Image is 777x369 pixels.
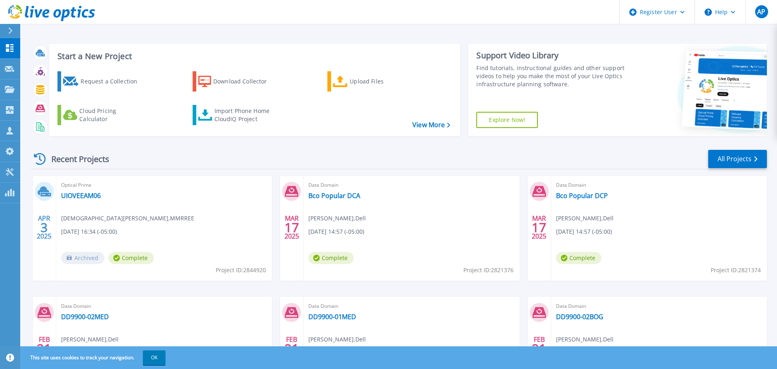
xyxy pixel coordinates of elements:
[463,266,514,275] span: Project ID: 2821376
[216,266,266,275] span: Project ID: 2844920
[57,52,450,61] h3: Start a New Project
[308,252,354,264] span: Complete
[556,192,608,200] a: Bco Popular DCP
[193,71,283,92] a: Download Collector
[61,227,117,236] span: [DATE] 16:34 (-05:00)
[143,350,166,365] button: OK
[531,213,547,242] div: MAR 2025
[556,252,601,264] span: Complete
[36,213,52,242] div: APR 2025
[476,64,628,88] div: Find tutorials, instructional guides and other support videos to help you make the most of your L...
[708,150,767,168] a: All Projects
[556,335,614,344] span: [PERSON_NAME] , Dell
[284,213,299,242] div: MAR 2025
[556,302,762,311] span: Data Domain
[757,9,765,15] span: AP
[476,112,538,128] a: Explore Now!
[36,334,52,363] div: FEB 2025
[532,224,546,231] span: 17
[37,345,51,352] span: 21
[556,227,612,236] span: [DATE] 14:57 (-05:00)
[532,345,546,352] span: 21
[556,214,614,223] span: [PERSON_NAME] , Dell
[108,252,154,264] span: Complete
[308,313,356,321] a: DD9900-01MED
[308,302,514,311] span: Data Domain
[308,181,514,190] span: Data Domain
[61,302,267,311] span: Data Domain
[556,313,603,321] a: DD9900-02BOG
[531,334,547,363] div: FEB 2025
[31,149,120,169] div: Recent Projects
[61,214,194,223] span: [DEMOGRAPHIC_DATA][PERSON_NAME] , MMRREE
[61,252,104,264] span: Archived
[308,214,366,223] span: [PERSON_NAME] , Dell
[556,181,762,190] span: Data Domain
[350,73,414,90] div: Upload Files
[308,227,364,236] span: [DATE] 14:57 (-05:00)
[61,313,109,321] a: DD9900-02MED
[57,71,148,92] a: Request a Collection
[284,224,299,231] span: 17
[213,73,278,90] div: Download Collector
[40,224,48,231] span: 3
[61,181,267,190] span: Optical Prime
[22,350,166,365] span: This site uses cookies to track your navigation.
[81,73,145,90] div: Request a Collection
[61,335,119,344] span: [PERSON_NAME] , Dell
[214,107,278,123] div: Import Phone Home CloudIQ Project
[61,192,101,200] a: UIOVEEAM06
[57,105,148,125] a: Cloud Pricing Calculator
[284,345,299,352] span: 21
[308,192,360,200] a: Bco Popular DCA
[79,107,144,123] div: Cloud Pricing Calculator
[308,335,366,344] span: [PERSON_NAME] , Dell
[284,334,299,363] div: FEB 2025
[476,50,628,61] div: Support Video Library
[327,71,418,92] a: Upload Files
[412,121,450,129] a: View More
[711,266,761,275] span: Project ID: 2821374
